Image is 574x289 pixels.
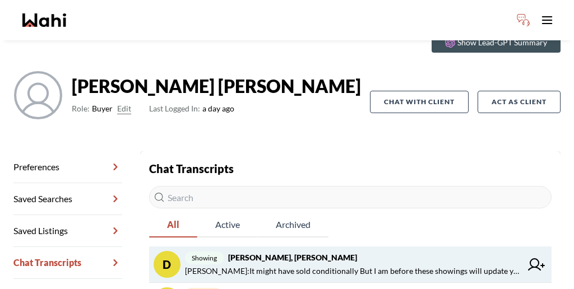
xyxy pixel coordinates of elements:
span: a day ago [149,102,234,115]
button: Active [197,213,258,237]
span: [PERSON_NAME] : It might have sold conditionally But I am before these showings will update you s... [185,264,521,278]
strong: [PERSON_NAME], [PERSON_NAME] [228,253,357,262]
span: All [149,213,197,236]
p: Show Lead-GPT Summary [457,37,547,48]
button: Toggle open navigation menu [536,9,558,31]
button: Edit [117,102,131,115]
span: Buyer [92,102,113,115]
a: Preferences [13,151,122,183]
strong: Chat Transcripts [149,162,234,175]
div: D [154,251,180,278]
button: Archived [258,213,328,237]
a: Dshowing[PERSON_NAME], [PERSON_NAME][PERSON_NAME]:It might have sold conditionally But I am befor... [149,246,552,283]
button: Show Lead-GPT Summary [432,32,561,53]
a: Chat Transcripts [13,247,122,279]
button: All [149,213,197,237]
input: Search [149,186,552,208]
strong: [PERSON_NAME] [PERSON_NAME] [72,75,361,97]
span: Role: [72,102,90,115]
a: Wahi homepage [22,13,66,27]
button: Chat with client [370,91,469,113]
button: Act as Client [478,91,561,113]
span: Archived [258,213,328,236]
a: Saved Listings [13,215,122,247]
span: showing [185,251,224,264]
span: Last Logged In: [149,104,200,113]
span: Active [197,213,258,236]
a: Saved Searches [13,183,122,215]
